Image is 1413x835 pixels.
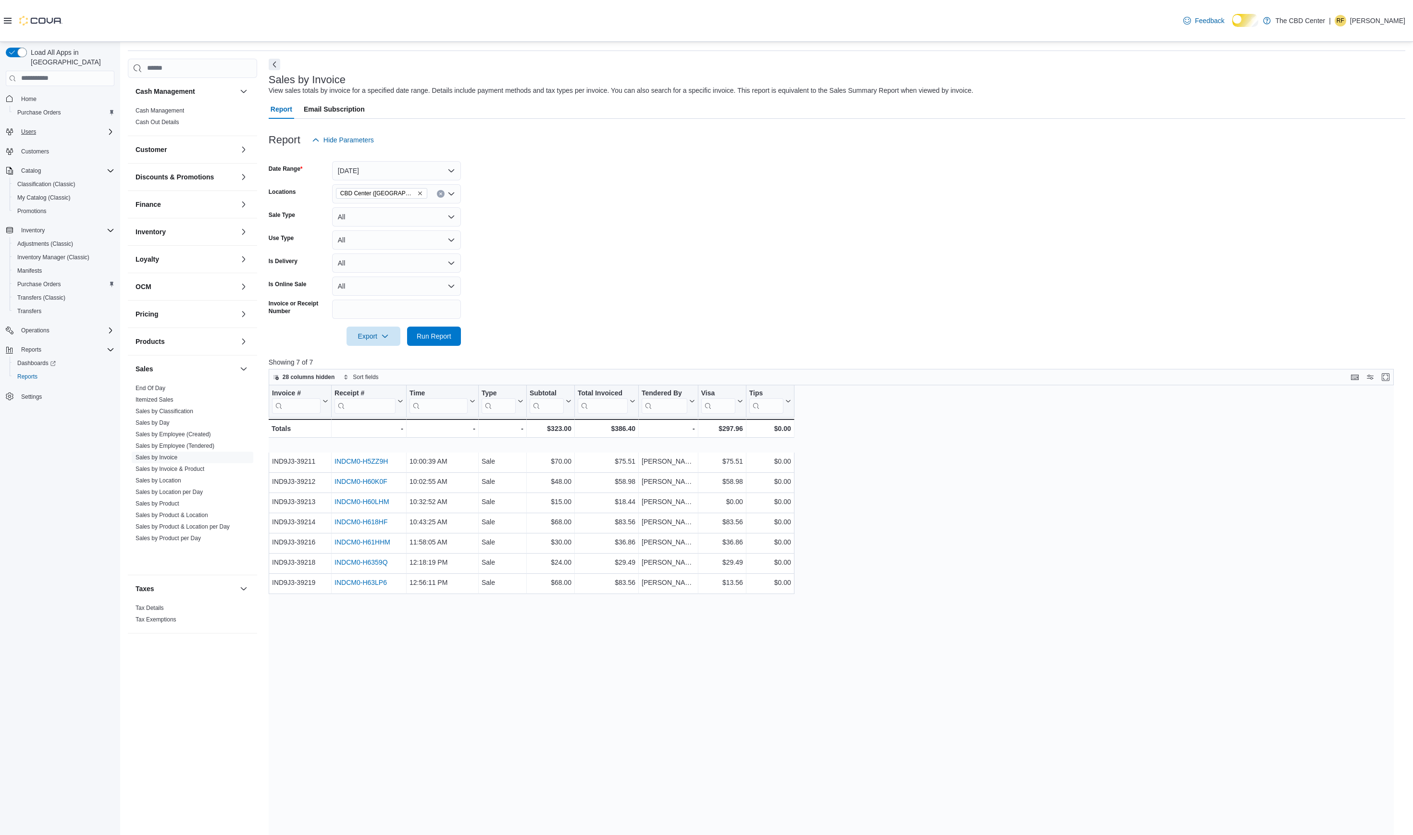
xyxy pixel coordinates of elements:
button: Customer [238,144,249,155]
a: Customers [17,146,53,157]
button: Inventory [2,224,118,237]
a: Dashboards [10,356,118,370]
div: $0.00 [749,536,791,548]
h3: Products [136,337,165,346]
a: Settings [17,391,46,403]
button: Customer [136,145,236,154]
a: Sales by Day [136,419,170,426]
button: Transfers [10,304,118,318]
div: Subtotal [530,389,564,398]
button: Cash Management [136,87,236,96]
div: Type [482,389,516,398]
a: Sales by Invoice [136,454,177,461]
a: Purchase Orders [13,278,65,290]
span: Settings [21,393,42,401]
button: Loyalty [136,254,236,264]
button: OCM [238,281,249,292]
a: Adjustments (Classic) [13,238,77,250]
div: $58.98 [701,476,743,487]
div: $75.51 [701,455,743,467]
div: Time [409,389,468,413]
div: - [335,423,403,434]
a: Itemized Sales [136,396,174,403]
span: Inventory Manager (Classic) [13,252,114,263]
div: - [482,423,523,434]
h3: Customer [136,145,167,154]
button: Operations [2,324,118,337]
div: IND9J3-39219 [272,577,328,588]
a: End Of Day [136,385,165,392]
span: Catalog [17,165,114,177]
div: 10:00:39 AM [409,455,475,467]
span: Reports [17,373,37,380]
button: Open list of options [447,190,455,198]
span: CBD Center (Mankato) [336,188,427,199]
div: $18.44 [578,496,635,507]
div: [PERSON_NAME] [642,476,695,487]
button: Inventory [136,227,236,237]
div: IND9J3-39214 [272,516,328,528]
div: Sale [482,476,523,487]
button: Receipt # [335,389,403,413]
button: Clear input [437,190,445,198]
label: Locations [269,188,296,196]
div: Type [482,389,516,413]
span: CBD Center ([GEOGRAPHIC_DATA]) [340,189,415,198]
img: Cova [19,16,62,25]
button: Finance [238,199,249,210]
button: Remove CBD Center (Mankato) from selection in this group [417,190,423,196]
div: $297.96 [701,423,743,434]
span: Sort fields [353,373,378,381]
h3: Discounts & Promotions [136,172,214,182]
p: The CBD Center [1276,15,1325,26]
div: $29.49 [701,557,743,568]
div: IND9J3-39211 [272,455,328,467]
a: Sales by Employee (Created) [136,431,211,438]
button: Enter fullscreen [1380,371,1391,383]
span: Transfers [17,307,41,315]
button: All [332,277,461,296]
button: Adjustments (Classic) [10,237,118,251]
button: OCM [136,282,236,291]
span: Run Report [417,331,451,341]
span: Users [21,128,36,136]
button: Taxes [136,584,236,594]
div: Receipt # URL [335,389,396,413]
div: Sale [482,577,523,588]
div: $386.40 [578,423,635,434]
div: 12:56:11 PM [409,577,475,588]
a: Transfers (Classic) [13,292,69,304]
h3: Sales [136,364,153,374]
button: Export [347,327,400,346]
button: Next [269,59,280,70]
span: Inventory Manager (Classic) [17,253,89,261]
a: Transfers [13,305,45,317]
div: $83.56 [578,516,635,528]
span: Email Subscription [304,100,365,119]
div: $83.56 [701,516,743,528]
div: Visa [701,389,735,413]
button: Discounts & Promotions [238,171,249,183]
span: Purchase Orders [17,109,61,116]
button: Products [136,337,236,346]
a: Sales by Product & Location [136,512,208,519]
span: Hide Parameters [323,135,374,145]
a: INDCM0-H60K0F [335,478,387,485]
button: Reports [2,343,118,356]
p: [PERSON_NAME] [1350,15,1405,26]
a: Sales by Product per Day [136,535,201,542]
div: Sale [482,557,523,568]
button: Sales [238,363,249,375]
button: Visa [701,389,743,413]
span: Settings [17,390,114,402]
a: Inventory Manager (Classic) [13,252,93,263]
button: Total Invoiced [578,389,635,413]
div: $0.00 [749,455,791,467]
a: Dashboards [13,357,60,369]
span: Classification (Classic) [17,180,75,188]
span: Users [17,126,114,138]
a: Sales by Product & Location per Day [136,523,230,530]
a: Sales by Location [136,477,181,484]
h3: Pricing [136,309,158,319]
button: Manifests [10,264,118,278]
